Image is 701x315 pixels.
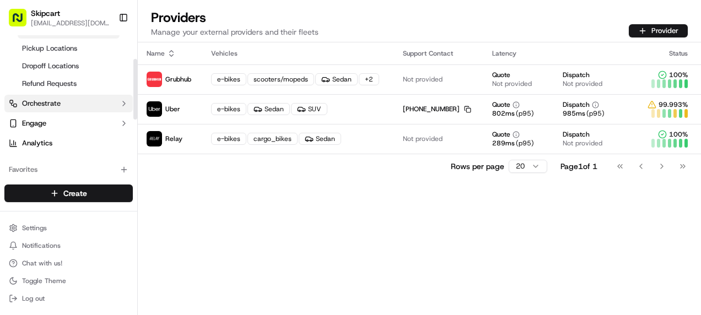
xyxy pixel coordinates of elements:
span: Settings [22,224,47,232]
a: Refund Requests [18,76,120,91]
span: 100 % [669,130,688,139]
span: API Documentation [104,159,177,170]
div: [PHONE_NUMBER] [403,105,471,113]
span: Uber [165,105,180,113]
button: Quote [492,100,520,109]
span: Dropoff Locations [22,61,79,71]
div: We're available if you need us! [37,116,139,124]
span: Engage [22,118,46,128]
div: 📗 [11,160,20,169]
span: 100 % [669,70,688,79]
div: Start new chat [37,105,181,116]
p: Manage your external providers and their fleets [151,26,319,37]
span: Pylon [110,186,133,194]
img: 5e692f75ce7d37001a5d71f1 [147,72,162,87]
button: Notifications [4,238,133,253]
button: Log out [4,291,133,306]
span: Pickup Locations [22,44,77,53]
span: Dispatch [563,70,590,79]
div: + 2 [359,73,379,85]
div: Sedan [299,133,341,145]
button: Orchestrate [4,95,133,112]
div: SUV [291,103,327,115]
span: 985 ms [563,109,585,118]
div: Status [647,49,692,58]
button: Settings [4,220,133,236]
span: Dispatch [563,130,590,139]
span: Analytics [22,138,52,148]
span: Quote [492,70,510,79]
span: Notifications [22,241,61,250]
button: Engage [4,115,133,132]
span: (p95) [516,109,534,118]
div: Favorites [4,161,133,178]
button: Provider [629,24,688,37]
span: (p95) [516,139,534,148]
a: 💻API Documentation [89,155,181,175]
div: Support Contact [403,49,474,58]
input: Got a question? Start typing here... [29,70,198,82]
span: Not provided [563,79,602,88]
button: Skipcart[EMAIL_ADDRESS][DOMAIN_NAME] [4,4,114,31]
div: cargo_bikes [247,133,298,145]
div: e-bikes [211,103,246,115]
span: Toggle Theme [22,276,66,285]
img: 1736555255976-a54dd68f-1ca7-489b-9aae-adbdc363a1c4 [11,105,31,124]
span: Not provided [403,134,443,143]
div: Name [147,49,193,58]
img: relay_logo_black.png [147,131,162,146]
a: 📗Knowledge Base [7,155,89,175]
button: Toggle Theme [4,273,133,289]
h1: Providers [151,9,319,26]
a: Dropoff Locations [18,58,120,74]
button: [EMAIL_ADDRESS][DOMAIN_NAME] [31,19,110,28]
p: Welcome 👋 [11,44,201,61]
span: Log out [22,294,45,303]
div: scooters/mopeds [247,73,314,85]
span: Refund Requests [22,79,77,89]
img: uber-new-logo.jpeg [147,101,162,117]
span: Knowledge Base [22,159,84,170]
span: Relay [165,134,182,143]
div: Vehicles [211,49,386,58]
div: Page 1 of 1 [560,161,597,172]
span: Chat with us! [22,259,62,268]
a: Analytics [4,134,133,152]
div: Sedan [315,73,358,85]
span: 99.993 % [659,100,688,109]
span: (p95) [586,109,605,118]
span: Not provided [403,75,443,84]
button: Dispatch [563,100,599,109]
span: 289 ms [492,139,515,148]
p: Rows per page [451,161,504,172]
span: Create [63,188,87,199]
span: Orchestrate [22,99,61,108]
button: Skipcart [31,8,60,19]
span: Not provided [492,79,532,88]
div: e-bikes [211,133,246,145]
span: Not provided [563,139,602,148]
div: Sedan [247,103,290,115]
button: Chat with us! [4,256,133,271]
span: Grubhub [165,75,191,84]
img: Nash [11,10,33,32]
button: Quote [492,130,520,139]
button: Start new chat [187,108,201,121]
button: Create [4,184,133,202]
a: Powered byPylon [78,186,133,194]
span: 802 ms [492,109,515,118]
a: Pickup Locations [18,41,120,56]
div: 💻 [93,160,102,169]
div: Latency [492,49,629,58]
div: e-bikes [211,73,246,85]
